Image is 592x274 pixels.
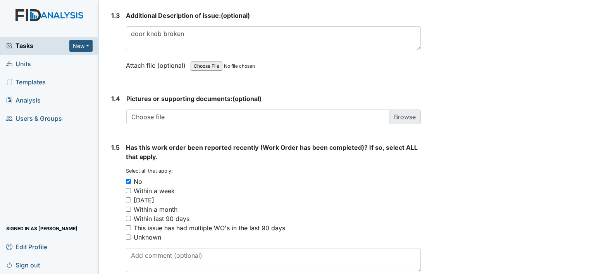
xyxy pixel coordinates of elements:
small: Select all that apply: [126,168,173,174]
label: Attach file (optional) [126,57,189,70]
div: Within a month [134,205,177,214]
div: Within a week [134,186,175,195]
div: Within last 90 days [134,214,189,223]
div: [DATE] [134,195,154,205]
input: This issue has had multiple WO's in the last 90 days [126,225,131,230]
input: [DATE] [126,197,131,202]
span: Edit Profile [6,241,47,253]
a: Tasks [6,41,69,50]
span: Analysis [6,94,41,106]
strong: (optional) [126,11,421,20]
span: Templates [6,76,46,88]
div: Unknown [134,233,161,242]
label: 1.4 [111,94,120,103]
span: Users & Groups [6,113,62,125]
span: Signed in as [PERSON_NAME] [6,223,77,235]
input: Unknown [126,235,131,240]
span: Pictures or supporting documents: [126,95,232,103]
div: This issue has had multiple WO's in the last 90 days [134,223,285,233]
span: Units [6,58,31,70]
label: 1.3 [111,11,120,20]
div: No [134,177,142,186]
span: Sign out [6,259,40,271]
span: Has this work order been reported recently (Work Order has been completed)? If so, select ALL tha... [126,144,418,161]
span: Additional Description of issue: [126,12,221,19]
input: Within a month [126,207,131,212]
label: 1.5 [111,143,120,152]
strong: (optional) [126,94,421,103]
input: Within last 90 days [126,216,131,221]
input: No [126,179,131,184]
button: New [69,40,93,52]
input: Within a week [126,188,131,193]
